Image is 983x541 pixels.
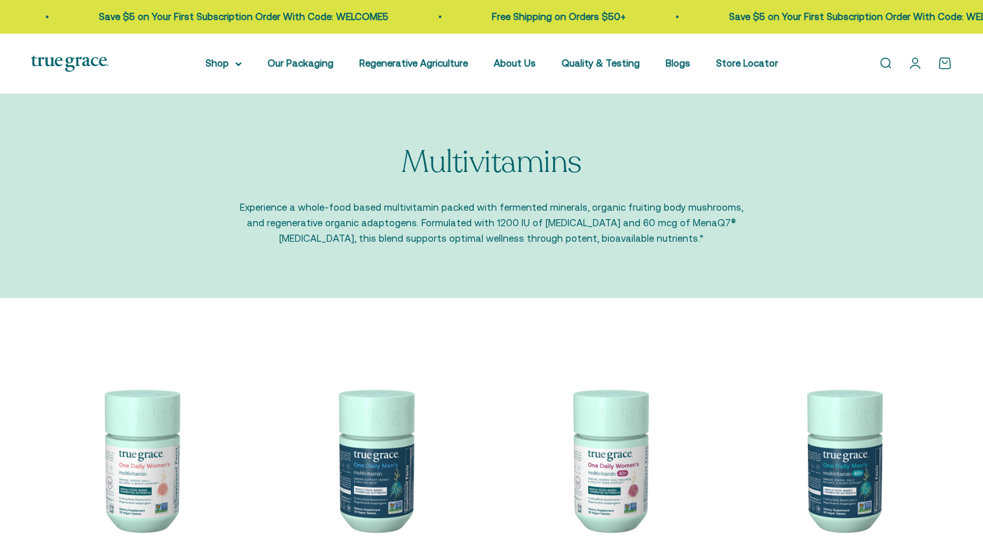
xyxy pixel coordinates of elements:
summary: Shop [206,56,242,71]
a: Quality & Testing [562,58,640,69]
a: Blogs [666,58,690,69]
a: Regenerative Agriculture [359,58,468,69]
a: Our Packaging [268,58,333,69]
a: Free Shipping on Orders $50+ [490,11,624,22]
a: Store Locator [716,58,778,69]
a: About Us [494,58,536,69]
p: Multivitamins [401,145,582,180]
p: Save $5 on Your First Subscription Order With Code: WELCOME5 [97,9,386,25]
p: Experience a whole-food based multivitamin packed with fermented minerals, organic fruiting body ... [240,200,744,246]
